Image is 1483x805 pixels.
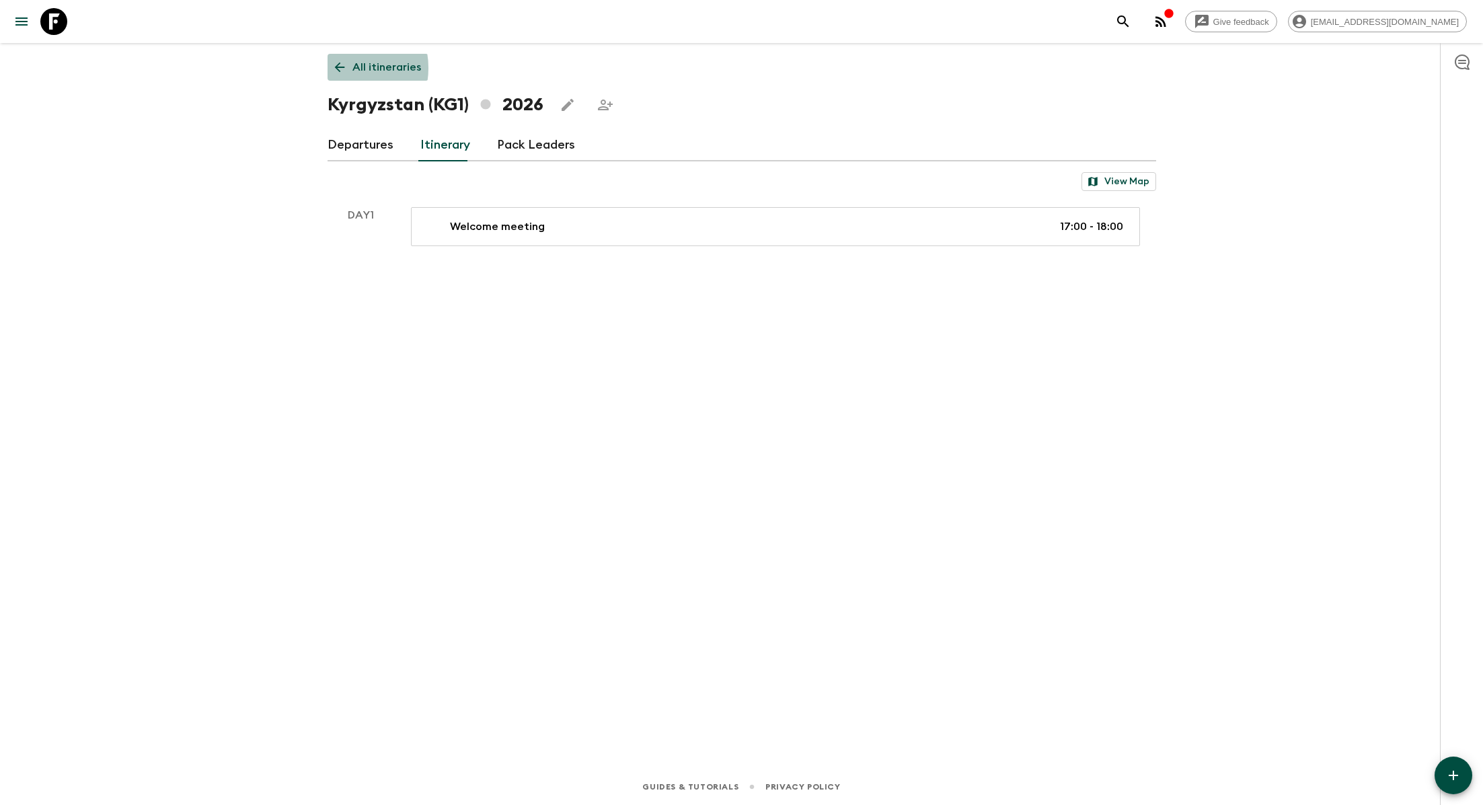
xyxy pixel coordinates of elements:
button: search adventures [1110,8,1137,35]
button: Edit this itinerary [554,91,581,118]
a: Welcome meeting17:00 - 18:00 [411,207,1140,246]
span: Share this itinerary [592,91,619,118]
p: 17:00 - 18:00 [1060,219,1123,235]
p: Day 1 [328,207,395,223]
a: Itinerary [420,129,470,161]
p: All itineraries [352,59,421,75]
p: Welcome meeting [450,219,545,235]
a: All itineraries [328,54,428,81]
a: Give feedback [1185,11,1277,32]
span: [EMAIL_ADDRESS][DOMAIN_NAME] [1303,17,1466,27]
div: [EMAIL_ADDRESS][DOMAIN_NAME] [1288,11,1467,32]
button: View Map [1081,172,1156,191]
button: menu [8,8,35,35]
h1: Kyrgyzstan (KG1) 2026 [328,91,543,118]
a: Pack Leaders [497,129,575,161]
a: Departures [328,129,393,161]
span: Give feedback [1206,17,1277,27]
a: Privacy Policy [765,779,840,794]
a: Guides & Tutorials [642,779,738,794]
